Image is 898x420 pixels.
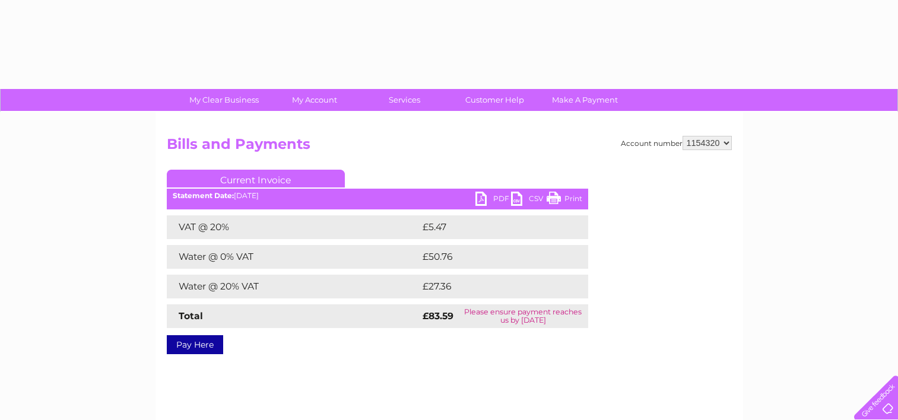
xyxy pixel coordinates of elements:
[167,215,420,239] td: VAT @ 20%
[173,191,234,200] b: Statement Date:
[167,275,420,298] td: Water @ 20% VAT
[167,192,588,200] div: [DATE]
[423,310,453,322] strong: £83.59
[458,304,588,328] td: Please ensure payment reaches us by [DATE]
[175,89,273,111] a: My Clear Business
[547,192,582,209] a: Print
[420,275,564,298] td: £27.36
[265,89,363,111] a: My Account
[621,136,732,150] div: Account number
[356,89,453,111] a: Services
[167,245,420,269] td: Water @ 0% VAT
[536,89,634,111] a: Make A Payment
[420,245,564,269] td: £50.76
[475,192,511,209] a: PDF
[179,310,203,322] strong: Total
[167,136,732,158] h2: Bills and Payments
[167,170,345,187] a: Current Invoice
[511,192,547,209] a: CSV
[167,335,223,354] a: Pay Here
[446,89,544,111] a: Customer Help
[420,215,560,239] td: £5.47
